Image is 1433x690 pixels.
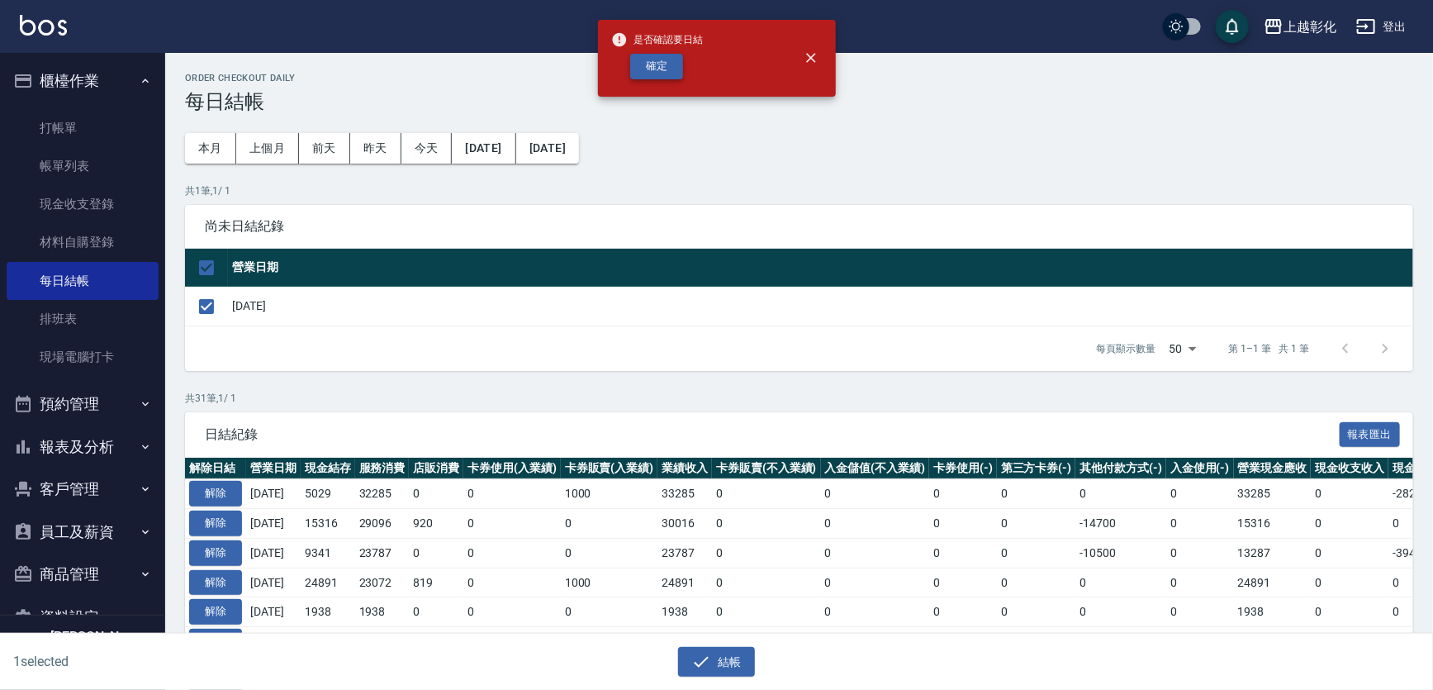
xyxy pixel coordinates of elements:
td: 1000 [561,568,658,597]
td: 1938 [301,597,355,627]
td: 0 [463,509,561,539]
th: 解除日結 [185,458,246,479]
td: 0 [821,568,930,597]
td: 1000 [561,479,658,509]
td: 29096 [355,509,410,539]
td: 0 [409,538,463,568]
p: 第 1–1 筆 共 1 筆 [1229,341,1309,356]
a: 現場電腦打卡 [7,338,159,376]
td: 9341 [301,538,355,568]
td: 0 [997,538,1076,568]
td: 0 [1166,627,1234,657]
h2: Order checkout daily [185,73,1413,83]
td: 21654 [657,627,712,657]
button: 解除 [189,511,242,536]
td: 23787 [355,538,410,568]
img: Logo [20,15,67,36]
td: [DATE] [246,538,301,568]
button: 資料設定 [7,596,159,639]
td: 0 [712,479,821,509]
td: 0 [821,627,930,657]
td: 1938 [657,597,712,627]
td: 13287 [1234,538,1312,568]
h5: [PERSON_NAME]徨 [50,629,135,662]
th: 入金儲值(不入業績) [821,458,930,479]
p: 共 1 筆, 1 / 1 [185,183,1413,198]
td: 15316 [301,509,355,539]
button: [DATE] [516,133,579,164]
td: 0 [997,568,1076,597]
span: 日結紀錄 [205,426,1340,443]
td: 0 [409,479,463,509]
button: 客戶管理 [7,468,159,511]
a: 帳單列表 [7,147,159,185]
td: -14700 [1075,509,1166,539]
button: 解除 [189,570,242,596]
td: 0 [929,597,997,627]
td: 0 [997,597,1076,627]
td: 0 [1166,568,1234,597]
td: 0 [929,568,997,597]
td: 0 [821,538,930,568]
button: 本月 [185,133,236,164]
td: 0 [712,509,821,539]
h6: 1 selected [13,651,355,672]
td: 0 [561,538,658,568]
button: close [793,40,829,76]
button: 確定 [630,54,683,79]
td: 0 [929,509,997,539]
button: 結帳 [678,647,755,678]
td: [DATE] [246,479,301,509]
td: 0 [1311,568,1388,597]
td: 0 [1166,597,1234,627]
td: 0 [1166,509,1234,539]
td: 0 [463,597,561,627]
td: 0 [561,509,658,539]
td: [DATE] [246,509,301,539]
td: 0 [821,509,930,539]
td: 819 [409,568,463,597]
button: 登出 [1350,12,1413,42]
th: 入金使用(-) [1166,458,1234,479]
th: 卡券使用(-) [929,458,997,479]
span: 是否確認要日結 [611,31,704,48]
td: 0 [1311,597,1388,627]
td: 21654 [1234,627,1312,657]
td: 1938 [1234,597,1312,627]
button: 預約管理 [7,383,159,426]
td: 24891 [301,568,355,597]
button: 上越彰化 [1257,10,1343,44]
p: 每頁顯示數量 [1097,341,1156,356]
a: 排班表 [7,300,159,338]
th: 服務消費 [355,458,410,479]
h3: 每日結帳 [185,90,1413,113]
th: 現金結存 [301,458,355,479]
td: 0 [463,568,561,597]
td: 0 [821,479,930,509]
td: -10500 [1075,538,1166,568]
a: 報表匯出 [1340,426,1401,441]
td: 1938 [355,597,410,627]
td: 0 [1311,479,1388,509]
td: 33285 [657,479,712,509]
td: 30016 [657,509,712,539]
th: 其他付款方式(-) [1075,458,1166,479]
button: 今天 [401,133,453,164]
td: 0 [1166,538,1234,568]
td: 0 [997,509,1076,539]
td: [DATE] [246,568,301,597]
button: 報表及分析 [7,426,159,469]
td: 0 [1075,627,1166,657]
td: 5029 [301,479,355,509]
a: 每日結帳 [7,262,159,300]
td: 21654 [301,627,355,657]
th: 卡券販賣(入業績) [561,458,658,479]
th: 第三方卡券(-) [997,458,1076,479]
td: 0 [1075,597,1166,627]
button: 前天 [299,133,350,164]
td: [DATE] [246,597,301,627]
th: 營業日期 [246,458,301,479]
td: 6000 [561,627,658,657]
button: 報表匯出 [1340,422,1401,448]
th: 營業日期 [228,249,1413,288]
